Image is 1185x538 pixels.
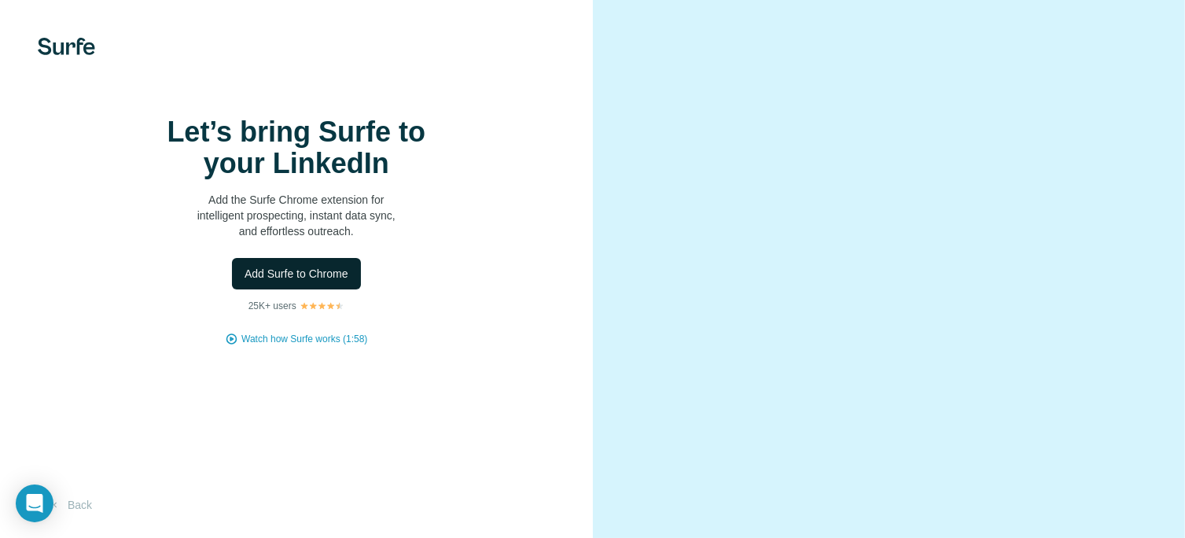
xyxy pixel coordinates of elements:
img: Surfe's logo [38,38,95,55]
div: Open Intercom Messenger [16,485,53,522]
button: Watch how Surfe works (1:58) [241,332,367,346]
p: 25K+ users [248,299,296,313]
img: Rating Stars [300,301,344,311]
button: Back [38,491,103,519]
span: Add Surfe to Chrome [245,266,348,282]
button: Add Surfe to Chrome [232,258,361,289]
p: Add the Surfe Chrome extension for intelligent prospecting, instant data sync, and effortless out... [139,192,454,239]
h1: Let’s bring Surfe to your LinkedIn [139,116,454,179]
